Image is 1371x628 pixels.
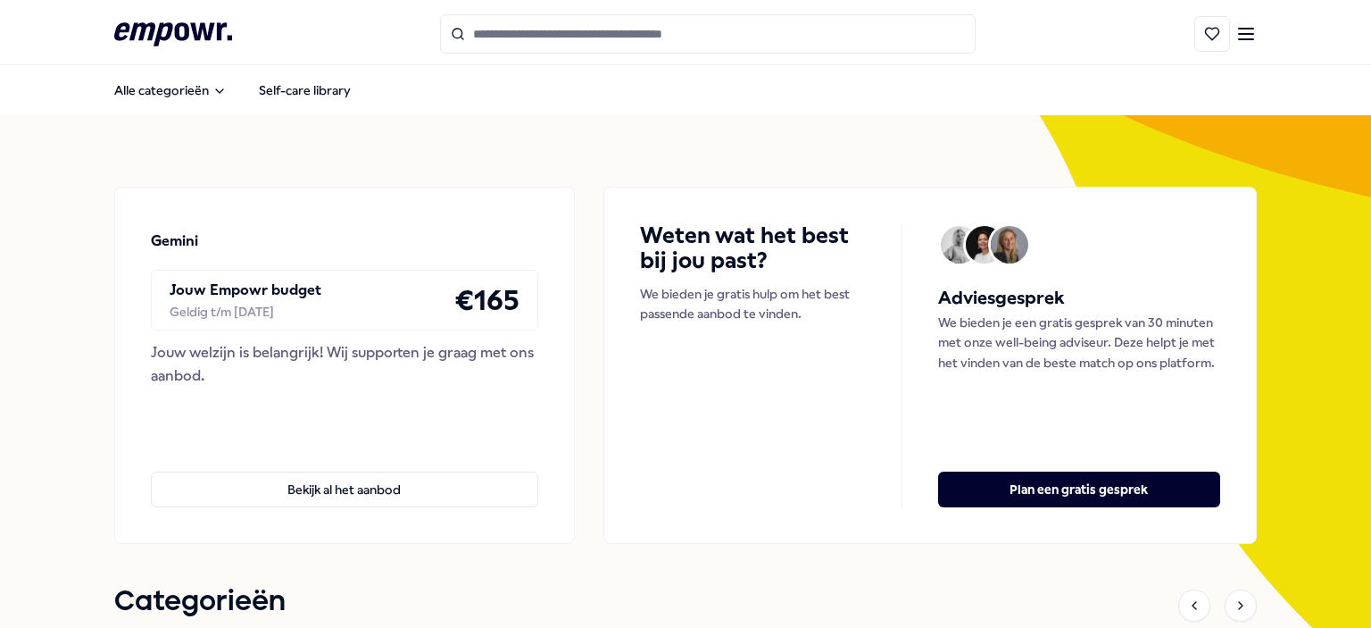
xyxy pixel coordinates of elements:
div: Geldig t/m [DATE] [170,302,321,322]
img: Avatar [941,226,978,264]
p: We bieden je een gratis gesprek van 30 minuten met onze well-being adviseur. Deze helpt je met he... [938,313,1220,373]
h1: Categorieën [114,580,286,624]
button: Alle categorieën [100,72,241,108]
p: Gemini [151,230,198,253]
nav: Main [100,72,365,108]
button: Plan een gratis gesprek [938,472,1220,507]
div: Jouw welzijn is belangrijk! Wij supporten je graag met ons aanbod. [151,341,538,387]
p: We bieden je gratis hulp om het best passende aanbod te vinden. [640,284,866,324]
img: Avatar [966,226,1003,264]
a: Self-care library [245,72,365,108]
h5: Adviesgesprek [938,284,1220,313]
button: Bekijk al het aanbod [151,472,538,507]
h4: € 165 [454,278,519,322]
input: Search for products, categories or subcategories [440,14,976,54]
p: Jouw Empowr budget [170,279,321,302]
img: Avatar [991,226,1028,264]
a: Bekijk al het aanbod [151,443,538,507]
h4: Weten wat het best bij jou past? [640,223,866,273]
